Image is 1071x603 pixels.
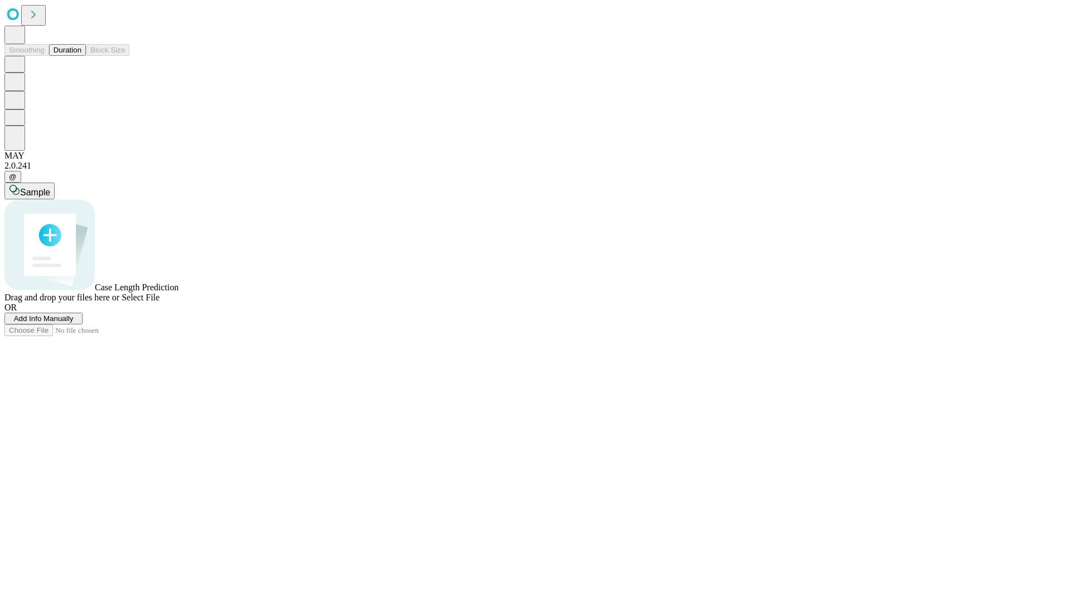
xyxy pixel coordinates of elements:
[122,293,160,302] span: Select File
[86,44,129,56] button: Block Size
[4,293,119,302] span: Drag and drop your files here or
[4,303,17,312] span: OR
[95,283,178,292] span: Case Length Prediction
[9,173,17,181] span: @
[4,313,83,324] button: Add Info Manually
[4,161,1067,171] div: 2.0.241
[49,44,86,56] button: Duration
[14,314,74,323] span: Add Info Manually
[20,188,50,197] span: Sample
[4,171,21,183] button: @
[4,183,55,199] button: Sample
[4,151,1067,161] div: MAY
[4,44,49,56] button: Smoothing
